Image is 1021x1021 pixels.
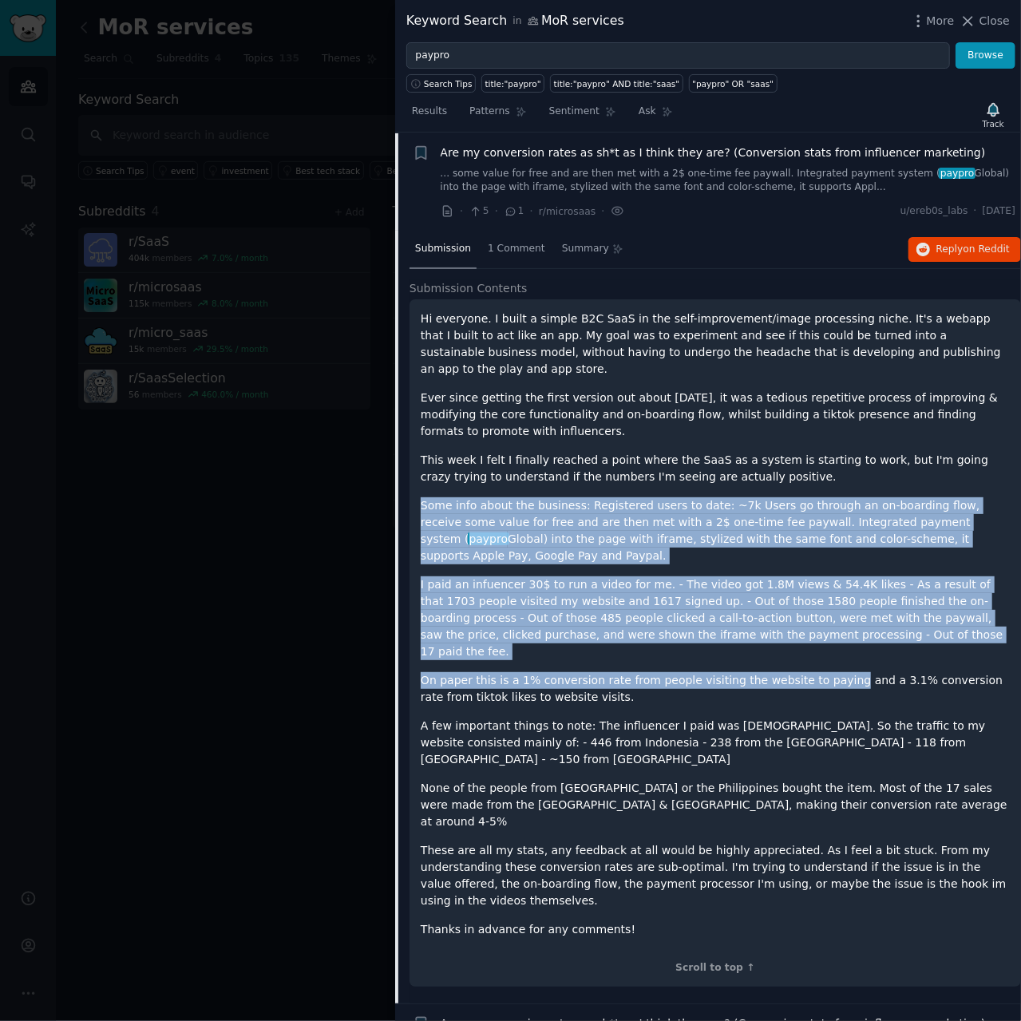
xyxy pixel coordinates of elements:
[562,242,609,256] span: Summary
[512,14,521,29] span: in
[412,105,447,119] span: Results
[481,74,544,93] a: title:"paypro"
[979,13,1010,30] span: Close
[468,532,509,545] span: paypro
[495,203,498,220] span: ·
[530,203,533,220] span: ·
[956,42,1015,69] button: Browse
[908,237,1021,263] button: Replyon Reddit
[910,13,955,30] button: More
[601,203,604,220] span: ·
[974,204,977,219] span: ·
[936,243,1010,257] span: Reply
[424,78,473,89] span: Search Tips
[421,497,1010,564] p: Some info about the business: Registered users to date: ~7k Users go through an on-boarding flow,...
[421,576,1010,660] p: I paid an infuencer 30$ to run a video for me. - The video got 1.8M views & 54.4K likes - As a re...
[960,13,1010,30] button: Close
[544,99,622,132] a: Sentiment
[410,280,528,297] span: Submission Contents
[639,105,656,119] span: Ask
[464,99,532,132] a: Patterns
[441,167,1016,195] a: ... some value for free and are then met with a 2$ one-time fee paywall. Integrated payment syste...
[983,204,1015,219] span: [DATE]
[421,390,1010,440] p: Ever since getting the first version out about [DATE], it was a tedious repetitive process of imp...
[692,78,774,89] div: "paypro" OR "saas"
[633,99,679,132] a: Ask
[539,206,596,217] span: r/microsaas
[406,42,950,69] input: Try a keyword related to your business
[421,718,1010,768] p: A few important things to note: The influencer I paid was [DEMOGRAPHIC_DATA]. So the traffic to m...
[549,105,600,119] span: Sentiment
[421,452,1010,485] p: This week I felt I finally reached a point where the SaaS as a system is starting to work, but I'...
[488,242,545,256] span: 1 Comment
[927,13,955,30] span: More
[421,842,1010,909] p: These are all my stats, any feedback at all would be highly appreciated. As I feel a bit stuck. F...
[977,98,1010,132] button: Track
[469,204,489,219] span: 5
[460,203,463,220] span: ·
[900,204,968,219] span: u/ereb0s_labs
[421,311,1010,378] p: Hi everyone. I built a simple B2C SaaS in the self-improvement/image processing niche. It's a web...
[406,99,453,132] a: Results
[939,168,975,179] span: paypro
[421,780,1010,830] p: None of the people from [GEOGRAPHIC_DATA] or the Philippines bought the item. Most of the 17 sale...
[469,105,509,119] span: Patterns
[421,672,1010,706] p: On paper this is a 1% conversion rate from people visiting the website to paying and a 3.1% conve...
[983,118,1004,129] div: Track
[441,144,986,161] a: Are my conversion rates as sh*t as I think they are? (Conversion stats from influencer marketing)
[550,74,683,93] a: title:"paypro" AND title:"saas"
[504,204,524,219] span: 1
[415,242,471,256] span: Submission
[689,74,778,93] a: "paypro" OR "saas"
[554,78,680,89] div: title:"paypro" AND title:"saas"
[421,921,1010,938] p: Thanks in advance for any comments!
[421,961,1010,975] div: Scroll to top ↑
[485,78,541,89] div: title:"paypro"
[964,243,1010,255] span: on Reddit
[406,74,476,93] button: Search Tips
[406,11,624,31] div: Keyword Search MoR services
